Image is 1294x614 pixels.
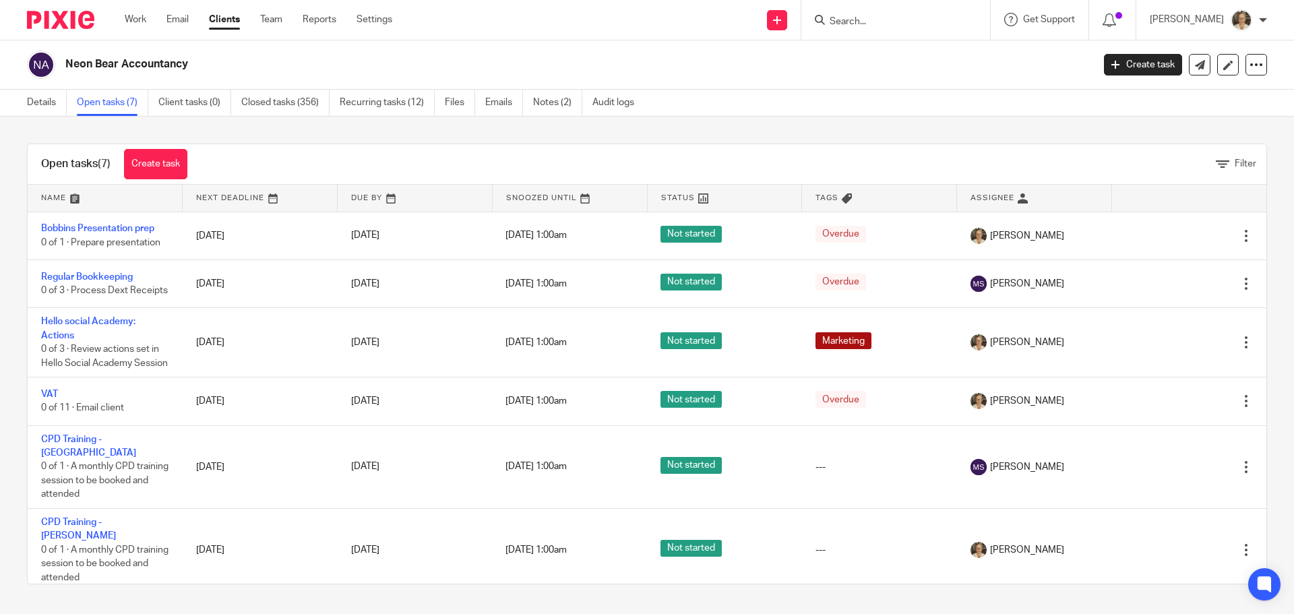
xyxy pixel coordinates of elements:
[815,543,944,557] div: ---
[351,545,379,555] span: [DATE]
[660,332,722,349] span: Not started
[445,90,475,116] a: Files
[125,13,146,26] a: Work
[533,90,582,116] a: Notes (2)
[27,90,67,116] a: Details
[990,336,1064,349] span: [PERSON_NAME]
[124,149,187,179] a: Create task
[815,391,866,408] span: Overdue
[970,334,987,350] img: Pete%20with%20glasses.jpg
[41,157,111,171] h1: Open tasks
[351,279,379,288] span: [DATE]
[41,545,168,582] span: 0 of 1 · A monthly CPD training session to be booked and attended
[505,279,567,288] span: [DATE] 1:00am
[970,459,987,475] img: svg%3E
[660,391,722,408] span: Not started
[158,90,231,116] a: Client tasks (0)
[241,90,330,116] a: Closed tasks (356)
[41,272,133,282] a: Regular Bookkeeping
[183,508,338,591] td: [DATE]
[660,226,722,243] span: Not started
[485,90,523,116] a: Emails
[970,542,987,558] img: Pete%20with%20glasses.jpg
[41,435,136,458] a: CPD Training - [GEOGRAPHIC_DATA]
[183,259,338,307] td: [DATE]
[41,286,168,295] span: 0 of 3 · Process Dext Receipts
[661,194,695,202] span: Status
[970,393,987,409] img: Pete%20with%20glasses.jpg
[815,194,838,202] span: Tags
[357,13,392,26] a: Settings
[183,308,338,377] td: [DATE]
[1235,159,1256,168] span: Filter
[351,396,379,406] span: [DATE]
[815,460,944,474] div: ---
[970,228,987,244] img: Pete%20with%20glasses.jpg
[340,90,435,116] a: Recurring tasks (12)
[41,403,124,412] span: 0 of 11 · Email client
[505,231,567,241] span: [DATE] 1:00am
[660,457,722,474] span: Not started
[660,540,722,557] span: Not started
[1023,15,1075,24] span: Get Support
[260,13,282,26] a: Team
[990,277,1064,290] span: [PERSON_NAME]
[990,460,1064,474] span: [PERSON_NAME]
[41,518,116,541] a: CPD Training - [PERSON_NAME]
[41,344,168,368] span: 0 of 3 · Review actions set in Hello Social Academy Session
[41,238,160,247] span: 0 of 1 · Prepare presentation
[1104,54,1182,75] a: Create task
[303,13,336,26] a: Reports
[660,274,722,290] span: Not started
[828,16,950,28] input: Search
[351,462,379,472] span: [DATE]
[27,51,55,79] img: svg%3E
[815,332,871,349] span: Marketing
[505,338,567,347] span: [DATE] 1:00am
[77,90,148,116] a: Open tasks (7)
[592,90,644,116] a: Audit logs
[505,462,567,472] span: [DATE] 1:00am
[351,231,379,241] span: [DATE]
[41,224,154,233] a: Bobbins Presentation prep
[990,394,1064,408] span: [PERSON_NAME]
[183,425,338,508] td: [DATE]
[990,229,1064,243] span: [PERSON_NAME]
[990,543,1064,557] span: [PERSON_NAME]
[65,57,880,71] h2: Neon Bear Accountancy
[98,158,111,169] span: (7)
[815,274,866,290] span: Overdue
[1150,13,1224,26] p: [PERSON_NAME]
[183,377,338,425] td: [DATE]
[505,545,567,555] span: [DATE] 1:00am
[166,13,189,26] a: Email
[815,226,866,243] span: Overdue
[506,194,577,202] span: Snoozed Until
[41,317,135,340] a: Hello social Academy: Actions
[351,338,379,347] span: [DATE]
[41,390,58,399] a: VAT
[41,462,168,499] span: 0 of 1 · A monthly CPD training session to be booked and attended
[1231,9,1252,31] img: Pete%20with%20glasses.jpg
[27,11,94,29] img: Pixie
[970,276,987,292] img: svg%3E
[183,212,338,259] td: [DATE]
[209,13,240,26] a: Clients
[505,396,567,406] span: [DATE] 1:00am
